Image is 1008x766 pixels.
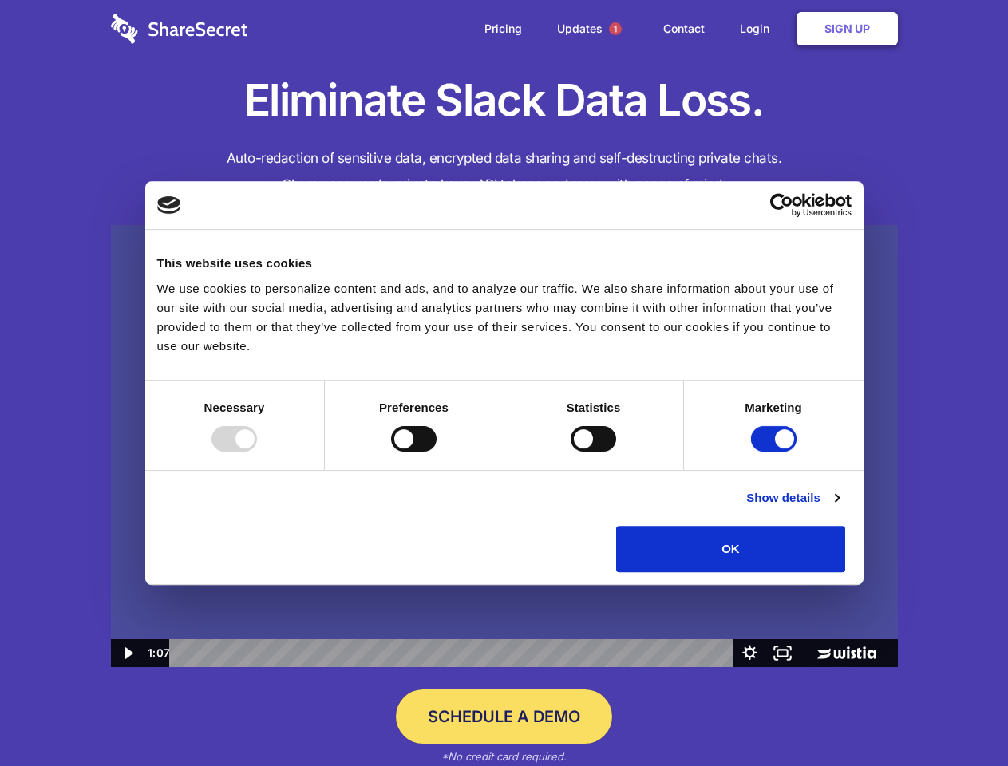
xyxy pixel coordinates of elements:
[766,639,799,667] button: Fullscreen
[204,401,265,414] strong: Necessary
[799,639,897,667] a: Wistia Logo -- Learn More
[745,401,802,414] strong: Marketing
[157,196,181,214] img: logo
[379,401,449,414] strong: Preferences
[441,750,567,763] em: *No credit card required.
[616,526,845,572] button: OK
[111,639,144,667] button: Play Video
[182,639,725,667] div: Playbar
[712,193,852,217] a: Usercentrics Cookiebot - opens in a new window
[733,639,766,667] button: Show settings menu
[567,401,621,414] strong: Statistics
[111,145,898,198] h4: Auto-redaction of sensitive data, encrypted data sharing and self-destructing private chats. Shar...
[724,4,793,53] a: Login
[157,254,852,273] div: This website uses cookies
[111,14,247,44] img: logo-wordmark-white-trans-d4663122ce5f474addd5e946df7df03e33cb6a1c49d2221995e7729f52c070b2.svg
[111,72,898,129] h1: Eliminate Slack Data Loss.
[111,225,898,668] img: Sharesecret
[609,22,622,35] span: 1
[468,4,538,53] a: Pricing
[157,279,852,356] div: We use cookies to personalize content and ads, and to analyze our traffic. We also share informat...
[396,689,612,744] a: Schedule a Demo
[928,686,989,747] iframe: Drift Widget Chat Controller
[797,12,898,45] a: Sign Up
[746,488,839,507] a: Show details
[647,4,721,53] a: Contact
